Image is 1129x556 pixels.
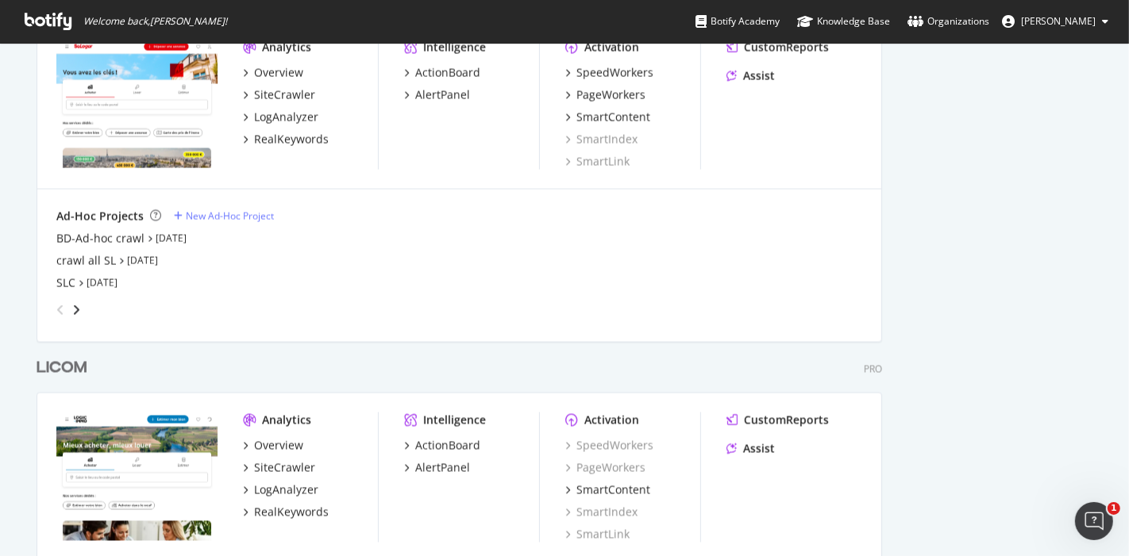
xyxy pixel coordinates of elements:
span: Jean-Baptiste Picot [1021,14,1096,28]
img: seloger.com [56,40,218,168]
a: RealKeywords [243,132,329,148]
div: LogAnalyzer [254,109,318,125]
button: [PERSON_NAME] [989,9,1121,34]
a: SiteCrawler [243,87,315,103]
div: angle-right [71,302,82,318]
a: Assist [726,68,775,84]
a: SmartContent [565,482,650,498]
a: BD-Ad-hoc crawl [56,231,144,247]
a: Overview [243,438,303,454]
a: ActionBoard [404,65,480,81]
a: ActionBoard [404,438,480,454]
div: Intelligence [423,412,486,428]
a: SmartLink [565,527,630,543]
div: LICOM [37,357,87,380]
a: [DATE] [87,276,118,290]
a: SpeedWorkers [565,65,653,81]
a: AlertPanel [404,87,470,103]
div: Assist [743,68,775,84]
div: Activation [584,40,639,56]
div: angle-left [50,297,71,323]
div: Assist [743,441,775,457]
div: LogAnalyzer [254,482,318,498]
div: Analytics [262,412,311,428]
a: SmartContent [565,109,650,125]
div: ActionBoard [415,65,480,81]
a: AlertPanel [404,460,470,476]
a: New Ad-Hoc Project [174,209,274,223]
a: Overview [243,65,303,81]
a: PageWorkers [565,460,645,476]
a: SmartLink [565,154,630,170]
a: CustomReports [726,40,829,56]
div: RealKeywords [254,504,329,520]
div: Pro [864,362,882,376]
div: RealKeywords [254,132,329,148]
a: CustomReports [726,412,829,428]
div: CustomReports [744,412,829,428]
div: Overview [254,438,303,454]
a: Assist [726,441,775,457]
div: Organizations [907,13,989,29]
div: ActionBoard [415,438,480,454]
div: SpeedWorkers [576,65,653,81]
span: Welcome back, [PERSON_NAME] ! [83,15,227,28]
div: CustomReports [744,40,829,56]
a: PageWorkers [565,87,645,103]
div: Overview [254,65,303,81]
div: AlertPanel [415,87,470,103]
div: Botify Academy [696,13,780,29]
a: SLC [56,275,75,291]
a: RealKeywords [243,504,329,520]
div: Activation [584,412,639,428]
iframe: Intercom live chat [1075,502,1113,540]
img: logic-immo.com [56,412,218,541]
div: AlertPanel [415,460,470,476]
a: [DATE] [127,254,158,267]
a: [DATE] [156,232,187,245]
a: SiteCrawler [243,460,315,476]
div: SiteCrawler [254,87,315,103]
a: LogAnalyzer [243,109,318,125]
div: SmartContent [576,109,650,125]
a: SpeedWorkers [565,438,653,454]
div: Intelligence [423,40,486,56]
a: LICOM [37,357,93,380]
div: SmartContent [576,482,650,498]
div: New Ad-Hoc Project [186,209,274,223]
div: Ad-Hoc Projects [56,209,144,224]
div: PageWorkers [576,87,645,103]
span: 1 [1108,502,1120,515]
div: Analytics [262,40,311,56]
div: Knowledge Base [797,13,890,29]
a: crawl all SL [56,253,116,269]
a: SmartIndex [565,504,638,520]
a: LogAnalyzer [243,482,318,498]
div: SiteCrawler [254,460,315,476]
a: SmartIndex [565,132,638,148]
